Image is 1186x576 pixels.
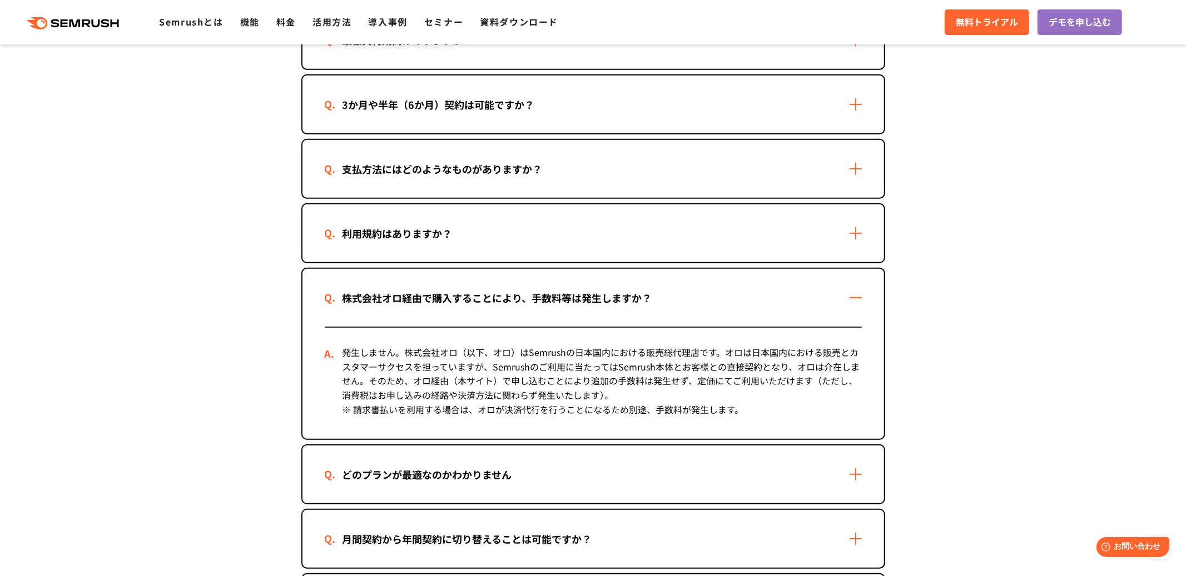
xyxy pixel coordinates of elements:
div: 株式会社オロ経由で購入することにより、手数料等は発生しますか？ [325,290,670,306]
a: 無料トライアル [945,9,1029,35]
div: 発生しません。株式会社オロ（以下、オロ）はSemrushの日本国内における販売総代理店です。オロは日本国内における販売とカスタマーサクセスを担っていますが、Semrushのご利用に当たってはSe... [325,328,862,439]
a: 機能 [240,15,260,28]
a: Semrushとは [159,15,223,28]
div: 3か月や半年（6か月）契約は可能ですか？ [325,97,553,113]
a: デモを申し込む [1038,9,1122,35]
a: セミナー [424,15,463,28]
div: 利用規約はありますか？ [325,226,470,242]
a: 活用方法 [312,15,351,28]
div: どのプランが最適なのかわかりません [325,467,530,483]
span: 無料トライアル [956,15,1018,29]
span: デモを申し込む [1049,15,1111,29]
div: 支払方法にはどのようなものがありますか？ [325,161,560,177]
a: 料金 [276,15,296,28]
a: 導入事例 [369,15,408,28]
iframe: Help widget launcher [1087,533,1174,564]
div: 月間契約から年間契約に切り替えることは可能ですか？ [325,531,610,547]
a: 資料ダウンロード [480,15,558,28]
